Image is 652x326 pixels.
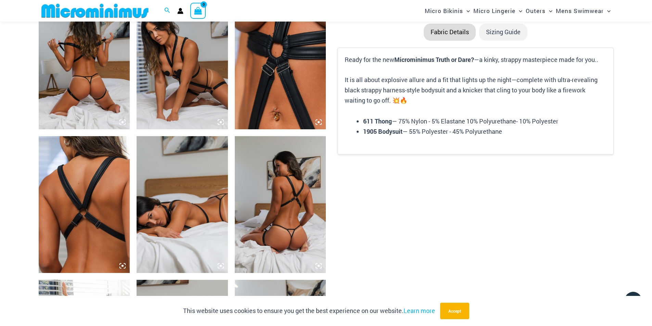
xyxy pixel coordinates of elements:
b: 611 Thong [363,117,392,125]
b: Microminimus Truth or Dare? [394,55,474,64]
a: Account icon link [177,8,183,14]
a: OutersMenu ToggleMenu Toggle [524,2,554,19]
a: Search icon link [164,6,170,15]
span: Menu Toggle [515,2,522,19]
span: Micro Bikinis [425,2,463,19]
img: Truth or Dare Black 1905 Bodysuit 611 Micro [137,136,228,273]
a: Learn more [404,307,435,315]
a: Micro BikinisMenu ToggleMenu Toggle [423,2,472,19]
li: Fabric Details [424,24,476,41]
nav: Site Navigation [422,1,614,21]
span: Menu Toggle [463,2,470,19]
img: Truth or Dare Black 1905 Bodysuit 611 Micro [235,136,326,273]
img: MM SHOP LOGO FLAT [39,3,151,18]
a: View Shopping Cart, empty [190,3,206,18]
span: Micro Lingerie [473,2,515,19]
a: Micro LingerieMenu ToggleMenu Toggle [472,2,524,19]
li: — 55% Polyester - 45% Polyurethane [363,127,606,137]
span: Menu Toggle [604,2,611,19]
li: — 75% Nylon - 5% Elastane 10% Polyurethane- 10% Polyester [363,116,606,127]
p: This website uses cookies to ensure you get the best experience on our website. [183,306,435,316]
a: Mens SwimwearMenu ToggleMenu Toggle [554,2,612,19]
b: 1905 Bodysuit [363,127,402,135]
span: Mens Swimwear [556,2,604,19]
span: Outers [526,2,546,19]
span: Menu Toggle [546,2,552,19]
button: Accept [440,303,469,319]
img: Truth or Dare Black 1905 Bodysuit [39,136,130,273]
li: Sizing Guide [479,24,527,41]
p: Ready for the new —a kinky, strappy masterpiece made for you.. It is all about explosive allure a... [345,55,606,106]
